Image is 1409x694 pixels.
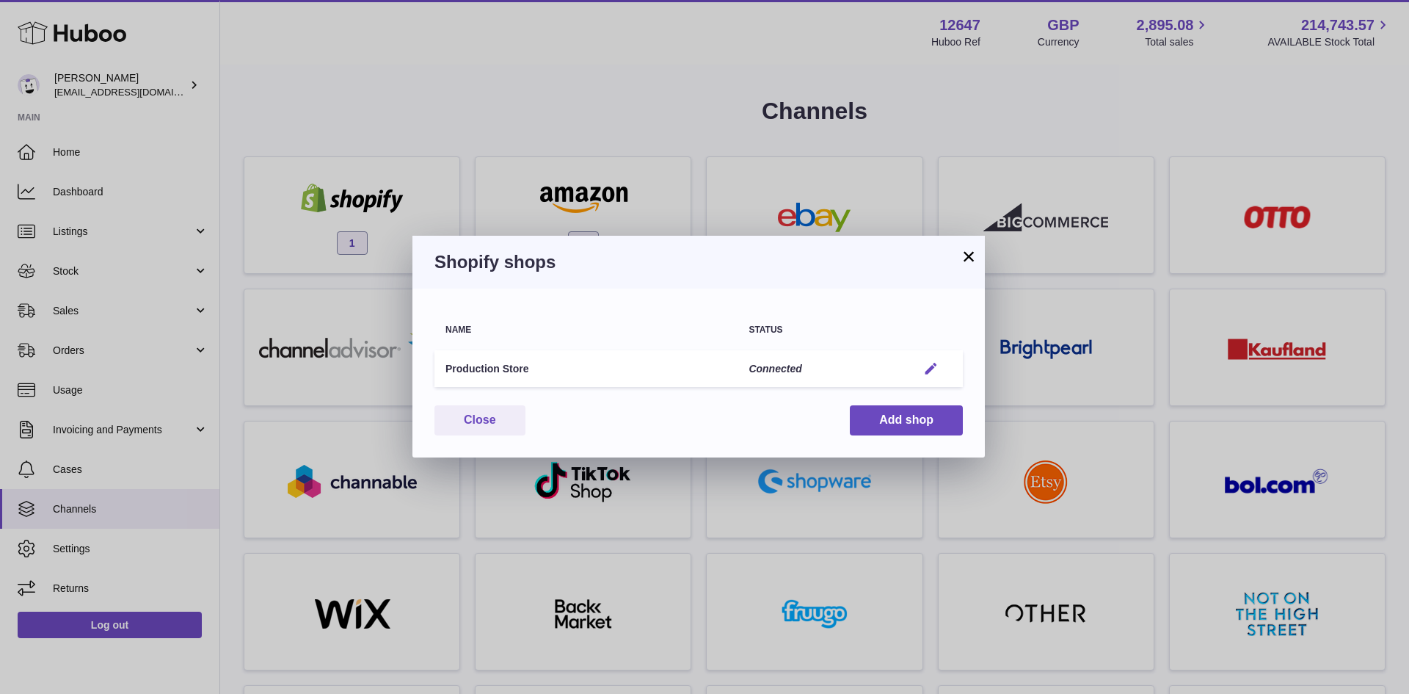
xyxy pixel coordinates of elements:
button: × [960,247,977,265]
div: Status [749,325,895,335]
div: Name [445,325,727,335]
td: Connected [738,350,906,388]
h3: Shopify shops [434,250,963,274]
button: Close [434,405,525,435]
button: Add shop [850,405,963,435]
td: Production Store [434,350,738,388]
